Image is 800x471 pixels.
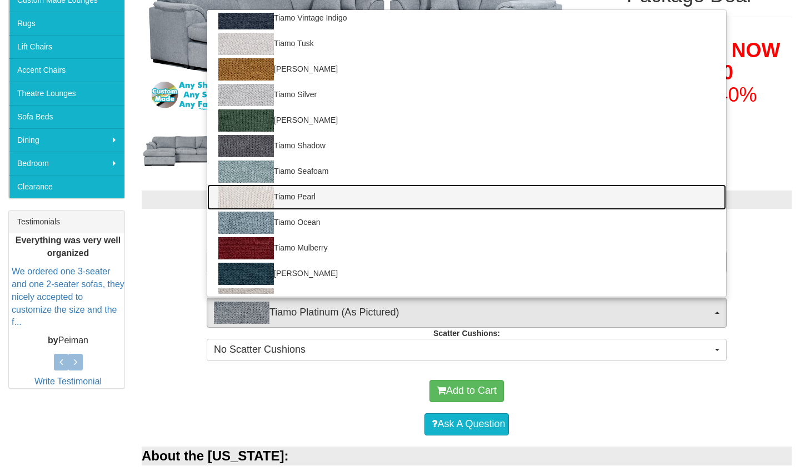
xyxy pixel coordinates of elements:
[142,220,792,234] h3: Choose from the options below then add to cart
[16,235,121,258] b: Everything was very well organized
[218,7,274,29] img: Tiamo Vintage Indigo
[424,413,508,435] a: Ask A Question
[12,334,124,347] p: Peiman
[218,109,274,132] img: Tiamo Sherwood
[218,161,274,183] img: Tiamo Seafoam
[142,447,792,465] div: About the [US_STATE]:
[12,267,124,327] a: We ordered one 3-seater and one 2-seater sofas, they nicely accepted to customize the size and th...
[207,133,726,159] a: Tiamo Shadow
[214,302,269,324] img: Tiamo Platinum (As Pictured)
[9,211,124,233] div: Testimonials
[9,128,124,152] a: Dining
[218,263,274,285] img: Tiamo Mallard
[207,159,726,184] a: Tiamo Seafoam
[9,175,124,198] a: Clearance
[218,237,274,259] img: Tiamo Mulberry
[207,57,726,82] a: [PERSON_NAME]
[218,33,274,55] img: Tiamo Tusk
[9,12,124,35] a: Rugs
[218,288,274,310] img: Tiamo Latte
[9,58,124,82] a: Accent Chairs
[218,186,274,208] img: Tiamo Pearl
[218,135,274,157] img: Tiamo Shadow
[48,335,58,345] b: by
[218,212,274,234] img: Tiamo Ocean
[207,210,726,235] a: Tiamo Ocean
[9,152,124,175] a: Bedroom
[34,377,102,386] a: Write Testimonial
[9,82,124,105] a: Theatre Lounges
[207,82,726,108] a: Tiamo Silver
[207,108,726,133] a: [PERSON_NAME]
[9,105,124,128] a: Sofa Beds
[207,261,726,287] a: [PERSON_NAME]
[207,287,726,312] a: [PERSON_NAME]
[207,6,726,31] a: Tiamo Vintage Indigo
[214,302,712,324] span: Tiamo Platinum (As Pictured)
[218,84,274,106] img: Tiamo Silver
[429,380,504,402] button: Add to Cart
[433,329,500,338] strong: Scatter Cushions:
[207,184,726,210] a: Tiamo Pearl
[207,31,726,57] a: Tiamo Tusk
[207,298,727,328] button: Tiamo Platinum (As Pictured)Tiamo Platinum (As Pictured)
[207,339,727,361] button: No Scatter Cushions
[214,343,712,357] span: No Scatter Cushions
[207,235,726,261] a: Tiamo Mulberry
[9,35,124,58] a: Lift Chairs
[218,58,274,81] img: Tiano Toffee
